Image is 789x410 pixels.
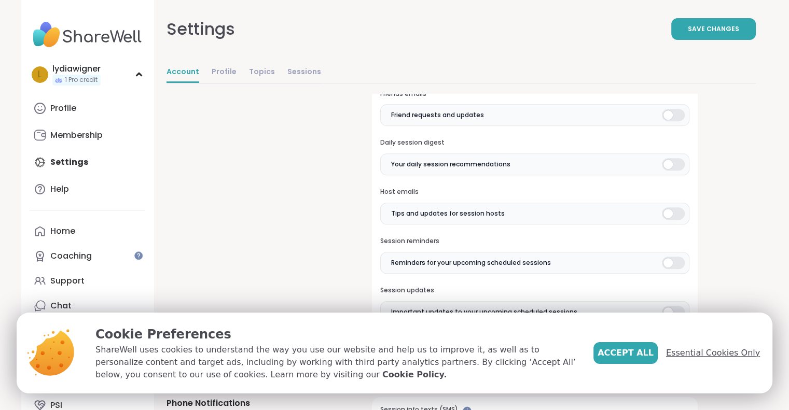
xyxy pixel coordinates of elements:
[30,177,145,202] a: Help
[391,160,510,169] span: Your daily session recommendations
[30,123,145,148] a: Membership
[391,209,505,218] span: Tips and updates for session hosts
[382,369,447,381] a: Cookie Policy.
[671,18,756,40] button: Save Changes
[95,325,577,344] p: Cookie Preferences
[391,110,484,120] span: Friend requests and updates
[249,62,275,83] a: Topics
[50,183,69,195] div: Help
[30,219,145,244] a: Home
[666,347,760,359] span: Essential Cookies Only
[593,342,658,364] button: Accept All
[380,138,689,147] h3: Daily session digest
[30,17,145,53] img: ShareWell Nav Logo
[65,76,98,84] span: 1 Pro credit
[50,300,72,312] div: Chat
[52,63,101,75] div: lydiawigner
[30,96,145,121] a: Profile
[50,103,76,114] div: Profile
[380,237,689,246] h3: Session reminders
[167,62,199,83] a: Account
[30,244,145,268] a: Coaching
[167,397,348,409] h3: Phone Notifications
[50,225,75,237] div: Home
[287,62,321,83] a: Sessions
[30,293,145,318] a: Chat
[95,344,577,381] p: ShareWell uses cookies to understand the way you use our website and help us to improve it, as we...
[380,286,689,295] h3: Session updates
[598,347,654,359] span: Accept All
[50,130,103,141] div: Membership
[391,258,551,267] span: Reminders for your upcoming scheduled sessions
[212,62,237,83] a: Profile
[134,251,143,260] iframe: Spotlight
[380,188,689,196] h3: Host emails
[391,307,577,317] span: Important updates to your upcoming scheduled sessions
[30,268,145,293] a: Support
[50,275,85,287] div: Support
[50,250,92,262] div: Coaching
[688,24,739,34] span: Save Changes
[167,17,235,41] div: Settings
[38,68,41,81] span: l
